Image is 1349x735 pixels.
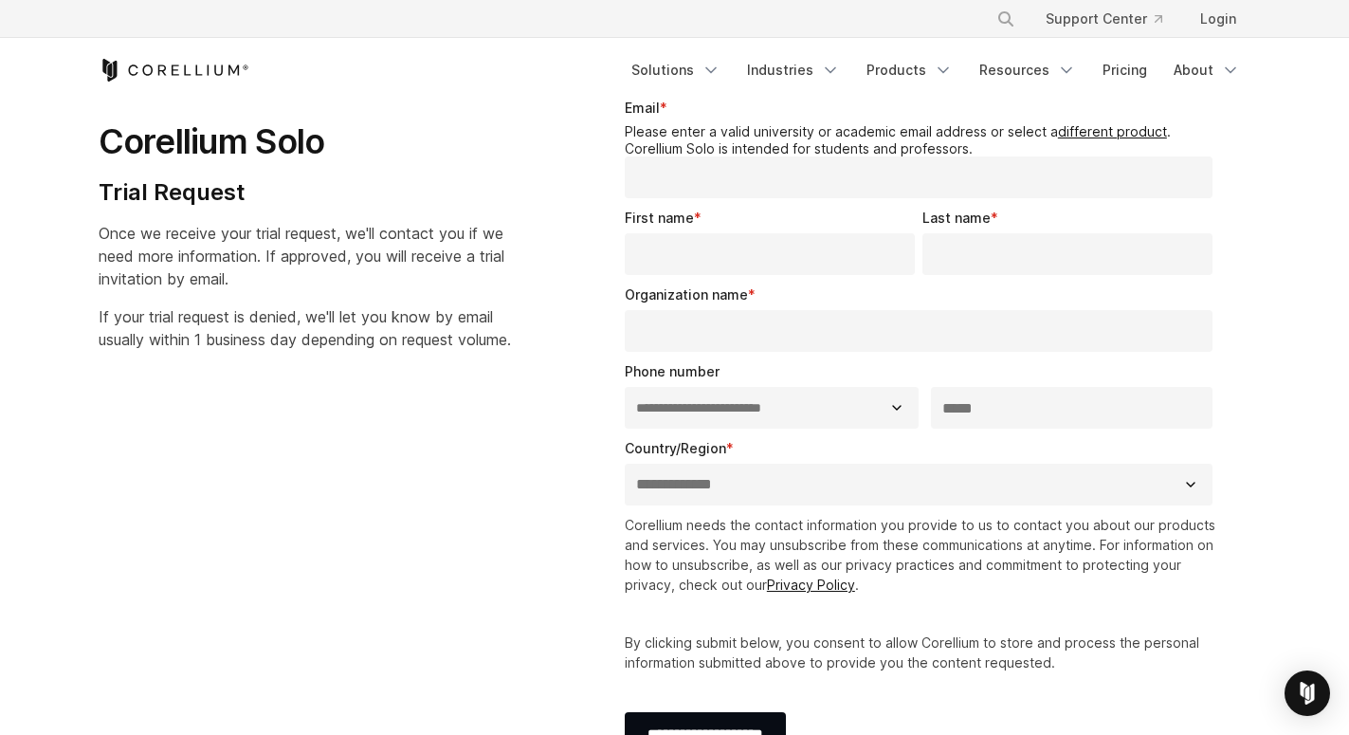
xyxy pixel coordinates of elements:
[625,363,720,379] span: Phone number
[855,53,964,87] a: Products
[1091,53,1158,87] a: Pricing
[625,440,726,456] span: Country/Region
[922,210,991,226] span: Last name
[625,123,1221,156] legend: Please enter a valid university or academic email address or select a . Corellium Solo is intende...
[99,224,504,288] span: Once we receive your trial request, we'll contact you if we need more information. If approved, y...
[1185,2,1251,36] a: Login
[625,100,660,116] span: Email
[1058,123,1167,139] a: different product
[625,515,1221,595] p: Corellium needs the contact information you provide to us to contact you about our products and s...
[620,53,732,87] a: Solutions
[625,633,1221,672] p: By clicking submit below, you consent to allow Corellium to store and process the personal inform...
[99,307,511,349] span: If your trial request is denied, we'll let you know by email usually within 1 business day depend...
[1162,53,1251,87] a: About
[974,2,1251,36] div: Navigation Menu
[736,53,851,87] a: Industries
[625,210,694,226] span: First name
[1030,2,1177,36] a: Support Center
[625,286,748,303] span: Organization name
[989,2,1023,36] button: Search
[99,59,249,82] a: Corellium Home
[620,53,1251,87] div: Navigation Menu
[767,577,855,593] a: Privacy Policy
[99,120,511,163] h1: Corellium Solo
[1285,671,1330,716] div: Open Intercom Messenger
[99,178,511,207] h4: Trial Request
[968,53,1087,87] a: Resources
